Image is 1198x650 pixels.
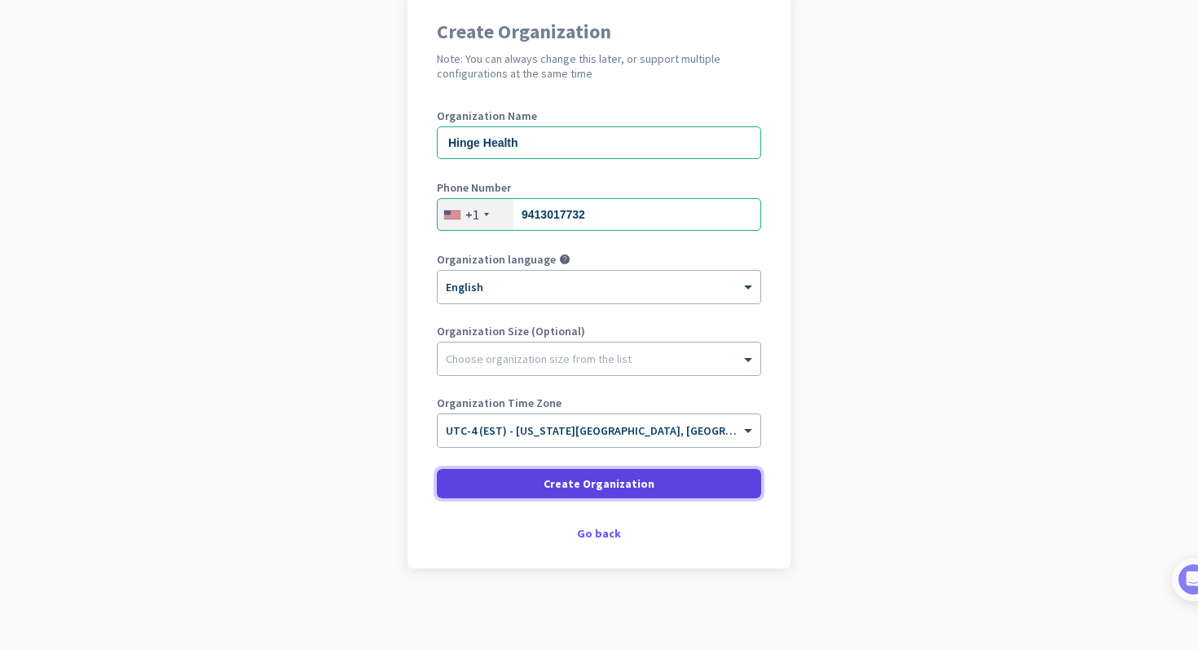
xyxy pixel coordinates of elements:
label: Organization language [437,254,556,265]
span: Create Organization [544,475,654,492]
label: Organization Time Zone [437,397,761,409]
div: Go back [437,528,761,539]
input: 201-555-0123 [437,198,761,231]
h1: Create Organization [437,22,761,42]
label: Organization Size (Optional) [437,325,761,337]
input: What is the name of your organization? [437,126,761,159]
label: Organization Name [437,110,761,122]
h2: Note: You can always change this later, or support multiple configurations at the same time [437,51,761,81]
div: +1 [465,206,479,223]
label: Phone Number [437,182,761,193]
button: Create Organization [437,469,761,498]
i: help [559,254,570,265]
